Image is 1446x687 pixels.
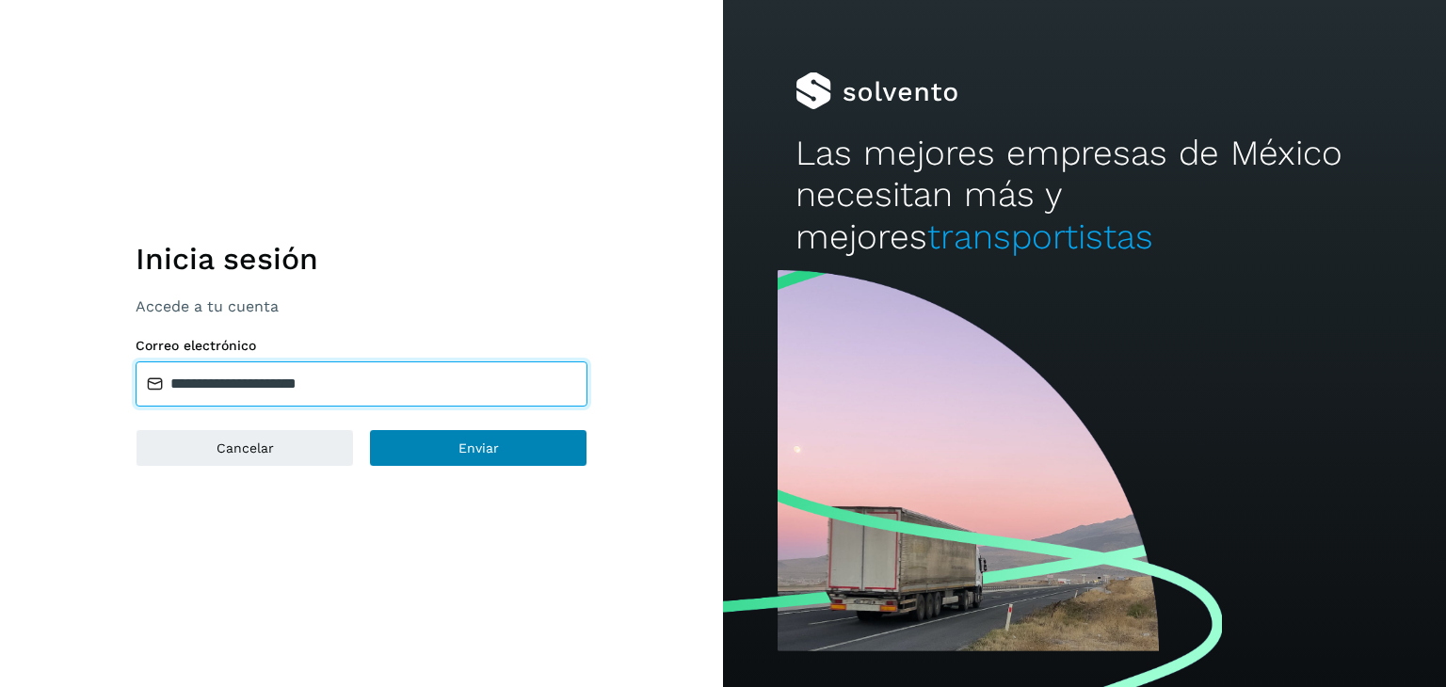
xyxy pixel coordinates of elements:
h1: Inicia sesión [136,241,587,277]
button: Cancelar [136,429,354,467]
span: transportistas [927,216,1153,257]
p: Accede a tu cuenta [136,297,587,315]
label: Correo electrónico [136,338,587,354]
button: Enviar [369,429,587,467]
span: Cancelar [217,441,274,455]
span: Enviar [458,441,499,455]
h2: Las mejores empresas de México necesitan más y mejores [795,133,1374,258]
